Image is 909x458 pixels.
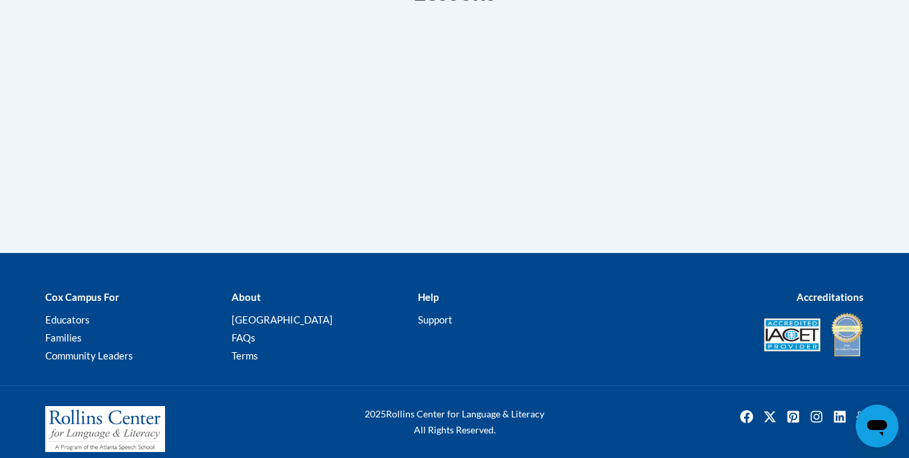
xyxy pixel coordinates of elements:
img: LinkedIn icon [829,406,850,427]
a: Twitter [759,406,781,427]
a: Families [45,332,82,343]
a: Educators [45,314,90,326]
img: Instagram icon [806,406,827,427]
span: 2025 [365,408,386,419]
b: Cox Campus For [45,291,119,303]
div: Rollins Center for Language & Literacy All Rights Reserved. [315,406,594,438]
img: Facebook group icon [852,406,874,427]
a: Pinterest [783,406,804,427]
img: Accredited IACET® Provider [764,318,820,351]
iframe: Button to launch messaging window [856,405,898,447]
a: Terms [232,349,258,361]
a: [GEOGRAPHIC_DATA] [232,314,333,326]
b: About [232,291,261,303]
a: Facebook [736,406,757,427]
a: Support [418,314,453,326]
img: IDA® Accredited [830,312,864,358]
b: Accreditations [797,291,864,303]
a: Facebook Group [852,406,874,427]
a: Linkedin [829,406,850,427]
img: Rollins Center for Language & Literacy - A Program of the Atlanta Speech School [45,406,165,453]
a: Instagram [806,406,827,427]
a: Community Leaders [45,349,133,361]
img: Pinterest icon [783,406,804,427]
img: Facebook icon [736,406,757,427]
a: FAQs [232,332,256,343]
b: Help [418,291,439,303]
img: Twitter icon [759,406,781,427]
